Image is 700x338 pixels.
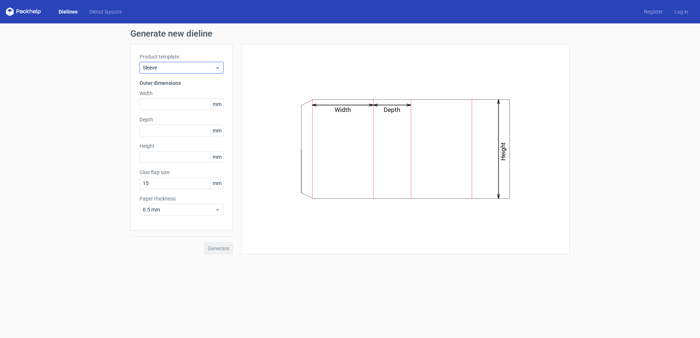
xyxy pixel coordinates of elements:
[211,99,223,110] span: mm
[143,64,215,71] span: Sleeve
[211,125,223,136] span: mm
[669,8,694,15] a: Log in
[139,53,224,60] label: Product template
[139,116,224,123] label: Depth
[211,151,223,162] span: mm
[500,142,507,161] text: Height
[139,90,224,97] label: Width
[139,79,224,87] h3: Outer dimensions
[139,142,224,150] label: Height
[335,106,351,113] text: Width
[638,8,669,15] a: Register
[130,29,570,38] h1: Generate new dieline
[211,178,223,189] span: mm
[53,8,83,15] a: Dielines
[143,206,215,213] span: 0.5 mm
[139,169,224,176] label: Glue flap size
[83,8,127,15] a: Diecut layouts
[139,195,224,202] label: Paper thickness
[384,106,401,113] text: Depth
